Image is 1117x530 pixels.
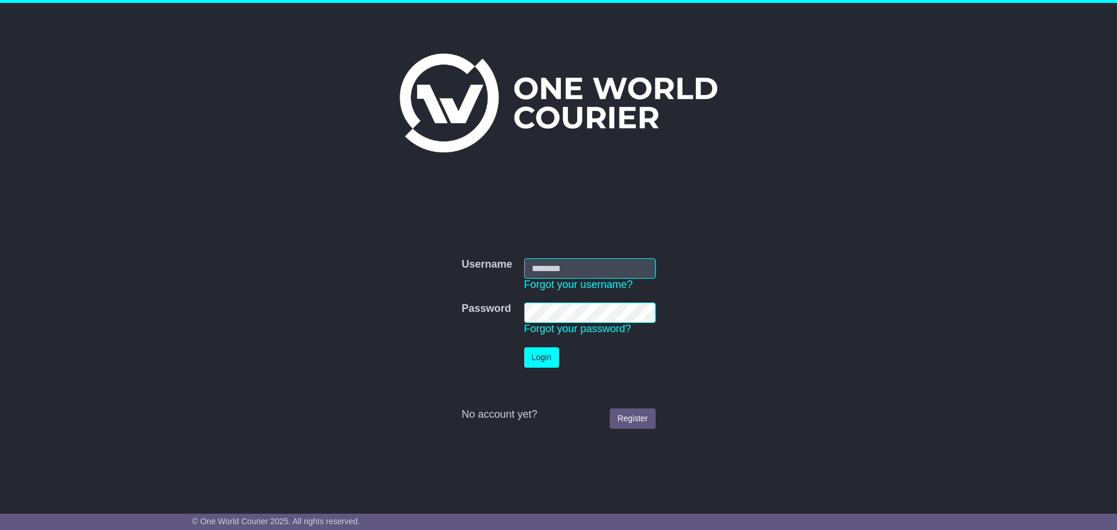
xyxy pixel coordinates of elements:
label: Password [461,303,511,315]
a: Forgot your password? [524,323,631,335]
label: Username [461,258,512,271]
a: Register [610,408,655,429]
a: Forgot your username? [524,279,633,290]
div: No account yet? [461,408,655,421]
button: Login [524,347,559,368]
span: © One World Courier 2025. All rights reserved. [192,517,360,526]
img: One World [400,54,717,152]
